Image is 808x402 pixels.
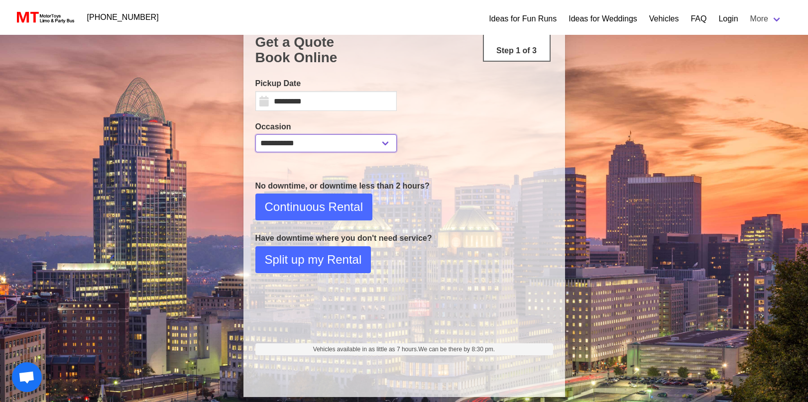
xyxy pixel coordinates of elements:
a: Login [718,13,738,25]
a: More [744,9,788,29]
img: MotorToys Logo [14,10,75,24]
a: Ideas for Fun Runs [489,13,557,25]
p: Step 1 of 3 [488,45,546,57]
span: We can be there by 8:30 pm. [418,346,495,353]
a: [PHONE_NUMBER] [81,7,165,27]
h1: Get a Quote Book Online [255,34,553,66]
a: Ideas for Weddings [569,13,637,25]
span: Split up my Rental [265,251,362,269]
button: Split up my Rental [255,246,371,273]
p: No downtime, or downtime less than 2 hours? [255,180,553,192]
span: Vehicles available in as little as 7 hours. [313,345,495,354]
a: FAQ [691,13,706,25]
a: Vehicles [649,13,679,25]
a: Open chat [12,362,42,392]
label: Occasion [255,121,397,133]
span: Continuous Rental [265,198,363,216]
p: Have downtime where you don't need service? [255,232,553,244]
label: Pickup Date [255,78,397,90]
button: Continuous Rental [255,194,372,220]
